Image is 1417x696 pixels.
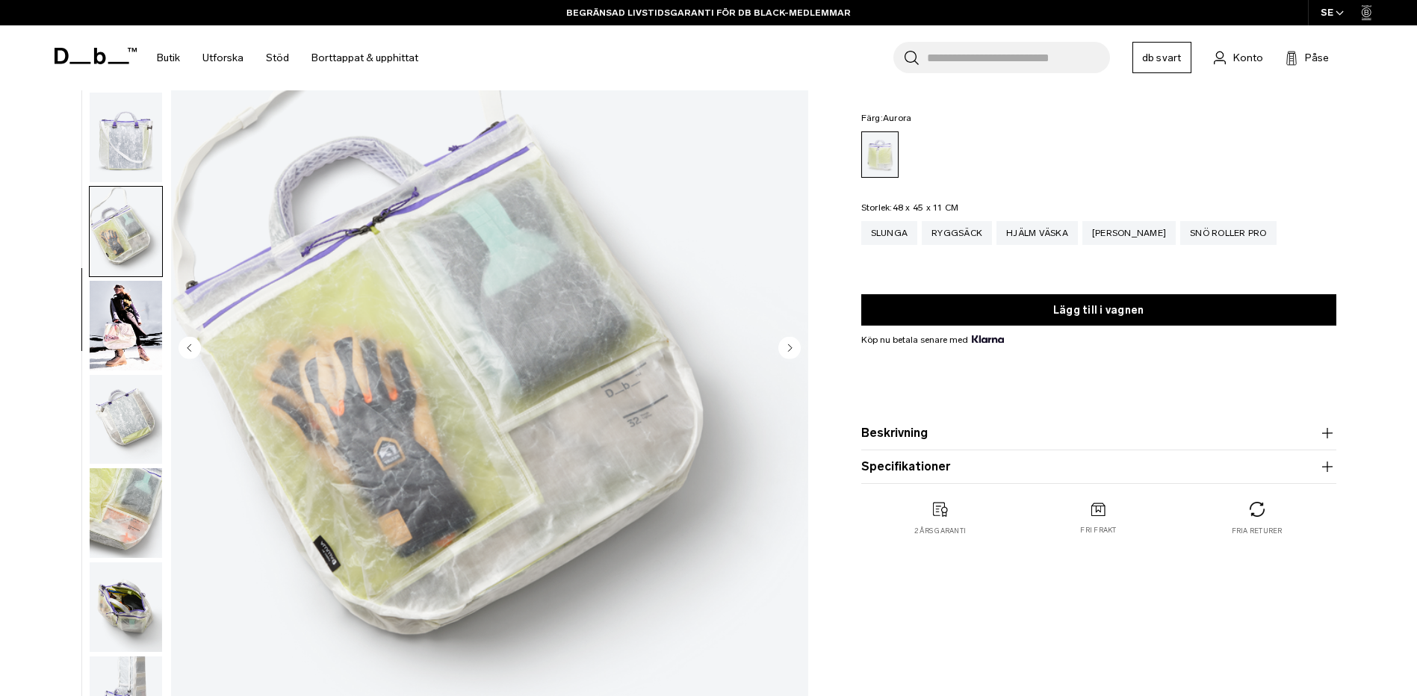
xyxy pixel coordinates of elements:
img: Weigh_Lighter_Helmet_Bag_32L_5.png [90,375,162,464]
a: Polarsken [861,131,899,178]
img: {"höjd" => 20, "alt" => "Klarna"} [972,335,1004,343]
button: Weigh_Lighter_Helmet_Bag_32L_5.png [89,374,163,465]
p: 2 års garanti [914,526,966,536]
button: Väg Lättare Hjälmväska 32L Aurora [89,280,163,371]
button: Beskrivning [861,424,1336,442]
nav: Huvudnavigering [146,25,430,90]
font: Färg: [861,113,912,123]
a: Konto [1214,49,1263,66]
a: [PERSON_NAME] [1082,221,1176,245]
a: Borttappat & upphittat [311,31,418,84]
button: Weigh_Lighter_Helmet_Bag_32L_7.png [89,562,163,653]
span: 48 x 45 x 11 CM [893,202,959,213]
button: Weigh_Lighter_Helmet_Bag_32L_3.png [89,92,163,183]
a: BEGRÄNSAD LIVSTIDSGARANTI FÖR DB BLACK-MEDLEMMAR [566,6,851,19]
img: Weigh_Lighter_Helmet_Bag_32L_4.png [90,187,162,276]
font: SE [1321,7,1333,19]
font: Beskrivning [861,426,928,440]
button: Nästa bild [778,336,801,361]
p: Fria returer [1232,526,1283,536]
button: Lägg till i vagnen [861,294,1336,326]
button: Påse [1286,49,1329,66]
a: Ryggsäck [922,221,992,245]
a: Utforska [202,31,244,84]
button: Föregående bild [179,336,201,361]
img: Weigh_Lighter_Helmet_Bag_32L_7.png [90,562,162,652]
font: Köp nu betala senare med [861,335,968,345]
p: Fri frakt [1080,525,1116,535]
a: Snö Roller Pro [1180,221,1277,245]
span: Påse [1305,50,1329,66]
img: Weigh_Lighter_Helmet_Bag_32L_6.png [90,468,162,558]
font: Specifikationer [861,460,950,473]
a: Slunga [861,221,918,245]
button: Specifikationer [861,458,1336,476]
font: Storlek: [861,202,959,213]
button: Weigh_Lighter_Helmet_Bag_32L_4.png [89,186,163,277]
a: Stöd [266,31,289,84]
img: Weigh_Lighter_Helmet_Bag_32L_3.png [90,93,162,182]
a: db svart [1132,42,1191,73]
img: Väg Lättare Hjälmväska 32L Aurora [90,281,162,370]
a: Butik [157,31,180,84]
span: Konto [1233,50,1263,66]
a: Hjälm Väska [996,221,1078,245]
button: Weigh_Lighter_Helmet_Bag_32L_6.png [89,467,163,559]
span: Aurora [883,113,912,123]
